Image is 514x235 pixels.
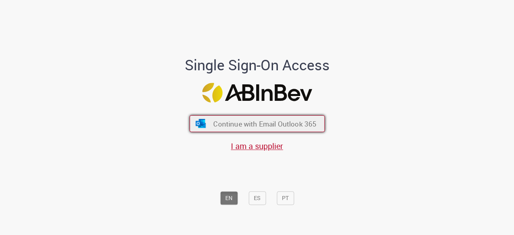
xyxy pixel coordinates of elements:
[277,192,294,205] button: PT
[220,192,238,205] button: EN
[195,119,206,128] img: ícone Azure/Microsoft 360
[190,115,325,132] button: ícone Azure/Microsoft 360 Continue with Email Outlook 365
[202,83,312,102] img: Logo ABInBev
[146,57,369,74] h1: Single Sign-On Access
[213,119,316,129] span: Continue with Email Outlook 365
[249,192,266,205] button: ES
[231,141,283,151] a: I am a supplier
